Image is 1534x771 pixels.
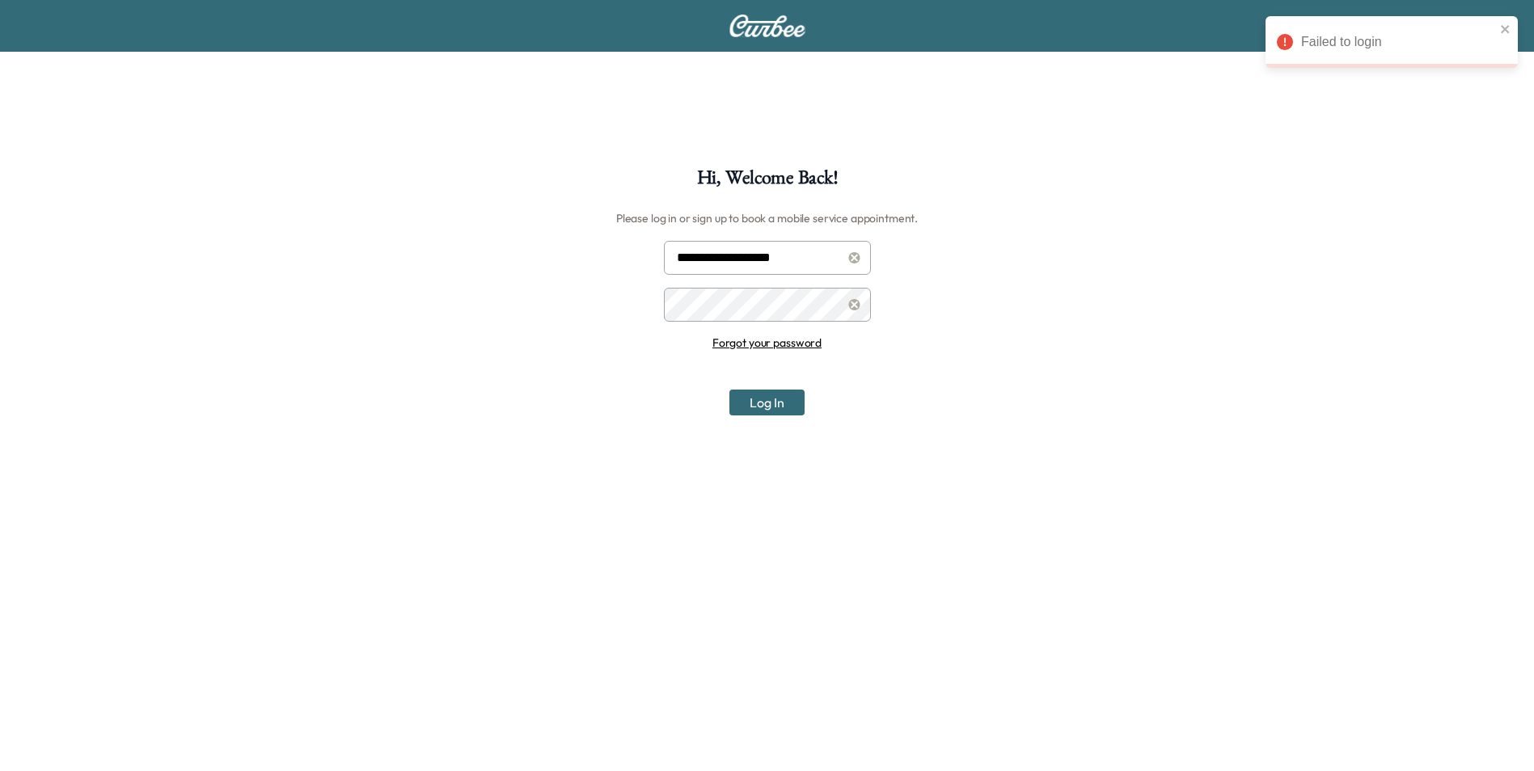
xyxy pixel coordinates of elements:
h6: Please log in or sign up to book a mobile service appointment. [616,205,918,231]
div: Failed to login [1301,32,1495,52]
h1: Hi, Welcome Back! [697,168,838,196]
button: close [1500,23,1511,36]
button: Log In [729,390,805,415]
img: Curbee Logo [729,15,806,37]
a: Forgot your password [712,335,822,350]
